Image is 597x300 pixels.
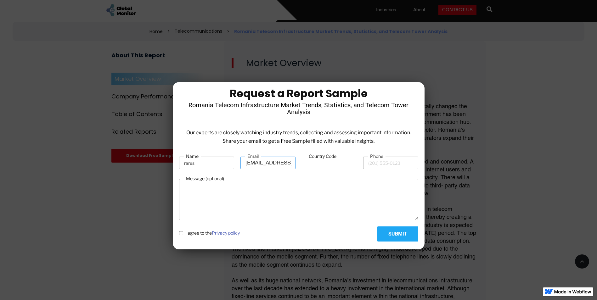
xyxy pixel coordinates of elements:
[184,175,226,182] label: Message (optional)
[179,231,183,235] input: I agree to thePrivacy policy
[307,153,339,159] label: Country Code
[368,153,386,159] label: Phone
[245,153,261,159] label: Email
[185,230,240,236] span: I agree to the
[240,157,296,169] input: Enter your email
[179,153,418,242] form: Email Form-Report Page
[363,157,418,169] input: (201) 555-0123
[179,157,234,169] input: Enter your name
[182,102,415,115] h4: Romania Telecom Infrastructure Market Trends, Statistics, and Telecom Tower Analysis
[377,226,418,242] input: Submit
[184,153,201,159] label: Name
[179,128,418,145] p: Our experts are closely watching industry trends, collecting and assessing important information....
[554,290,591,294] img: Made in Webflow
[182,88,415,98] div: Request a Report Sample
[212,230,240,236] a: Privacy policy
